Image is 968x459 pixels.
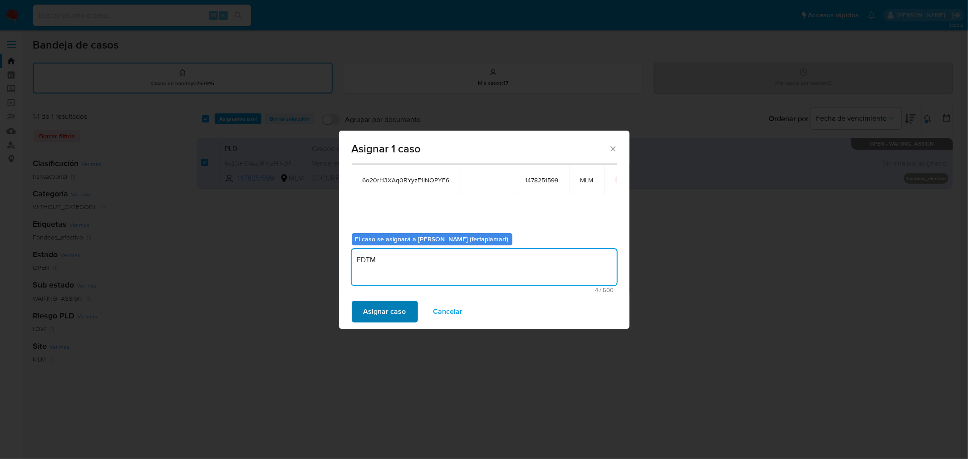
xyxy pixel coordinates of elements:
textarea: FDTM [352,249,617,285]
button: Cancelar [422,301,475,322]
span: MLM [580,176,594,184]
span: Máximo 500 caracteres [354,287,614,293]
span: Cancelar [433,302,463,322]
span: Asignar caso [364,302,406,322]
span: Asignar 1 caso [352,143,609,154]
span: 1478251599 [526,176,559,184]
button: Cerrar ventana [609,144,617,152]
button: Asignar caso [352,301,418,322]
div: assign-modal [339,131,629,329]
span: 6o20rH3XAq0RYyzF1iNOPYF6 [363,176,450,184]
button: icon-button [615,174,626,185]
b: El caso se asignará a [PERSON_NAME] (fertapiamart) [355,234,509,244]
